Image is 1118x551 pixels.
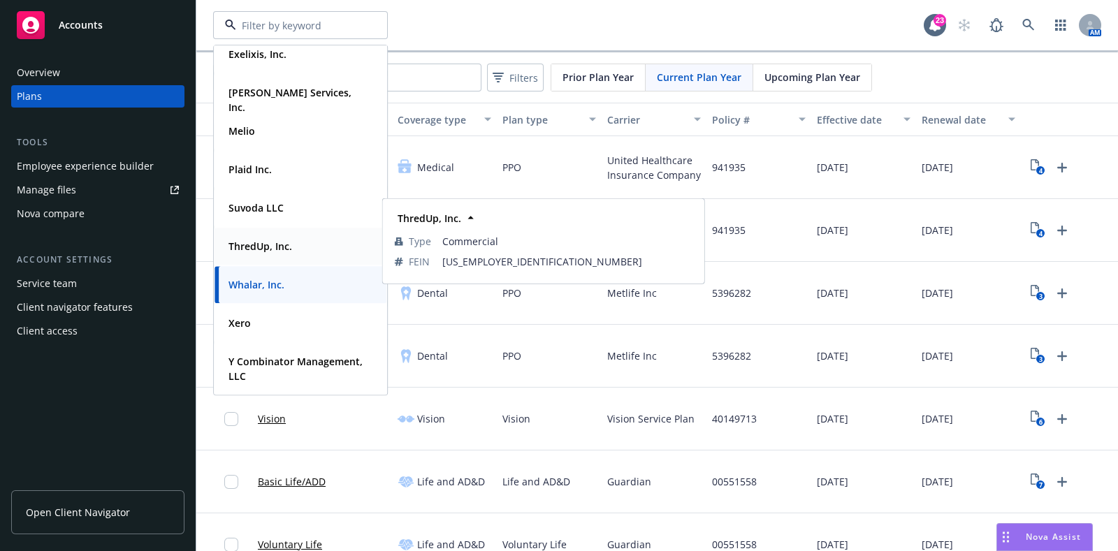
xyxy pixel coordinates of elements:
[502,286,521,300] span: PPO
[1026,345,1049,367] a: View Plan Documents
[228,124,255,138] strong: Melio
[811,103,916,136] button: Effective date
[922,112,1000,127] div: Renewal date
[502,160,521,175] span: PPO
[17,203,85,225] div: Nova compare
[1038,292,1042,301] text: 3
[398,112,476,127] div: Coverage type
[228,163,272,176] strong: Plaid Inc.
[258,474,326,489] a: Basic Life/ADD
[417,474,485,489] span: Life and AD&D
[409,234,431,249] span: Type
[996,523,1093,551] button: Nova Assist
[916,103,1021,136] button: Renewal date
[487,64,544,91] button: Filters
[417,411,445,426] span: Vision
[1038,480,1042,490] text: 7
[258,411,286,426] a: Vision
[1051,219,1073,242] a: Upload Plan Documents
[228,278,284,291] strong: Whalar, Inc.
[11,135,184,149] div: Tools
[1051,471,1073,493] a: Upload Plan Documents
[607,112,685,127] div: Carrier
[509,71,538,85] span: Filters
[607,153,701,182] span: United Healthcare Insurance Company
[817,348,848,363] span: [DATE]
[1051,156,1073,179] a: Upload Plan Documents
[1038,418,1042,427] text: 6
[562,70,634,85] span: Prior Plan Year
[17,272,77,295] div: Service team
[11,179,184,201] a: Manage files
[17,61,60,84] div: Overview
[11,320,184,342] a: Client access
[712,474,757,489] span: 00551558
[602,103,706,136] button: Carrier
[228,316,251,330] strong: Xero
[607,348,657,363] span: Metlife Inc
[17,179,76,201] div: Manage files
[11,203,184,225] a: Nova compare
[228,355,363,383] strong: Y Combinator Management, LLC
[224,475,238,489] input: Toggle Row Selected
[11,85,184,108] a: Plans
[817,411,848,426] span: [DATE]
[392,103,497,136] button: Coverage type
[922,160,953,175] span: [DATE]
[228,86,351,114] strong: [PERSON_NAME] Services, Inc.
[1026,471,1049,493] a: View Plan Documents
[712,223,746,237] span: 941935
[502,474,570,489] span: Life and AD&D
[922,474,953,489] span: [DATE]
[442,234,692,249] span: Commercial
[417,286,448,300] span: Dental
[398,212,461,225] strong: ThredUp, Inc.
[712,112,790,127] div: Policy #
[228,47,286,61] strong: Exelixis, Inc.
[817,286,848,300] span: [DATE]
[1038,355,1042,364] text: 3
[1026,531,1081,543] span: Nova Assist
[817,223,848,237] span: [DATE]
[712,286,751,300] span: 5396282
[712,411,757,426] span: 40149713
[17,155,154,177] div: Employee experience builder
[922,348,953,363] span: [DATE]
[817,474,848,489] span: [DATE]
[607,474,651,489] span: Guardian
[417,348,448,363] span: Dental
[1026,282,1049,304] a: View Plan Documents
[1026,408,1049,430] a: View Plan Documents
[712,160,746,175] span: 941935
[502,112,581,127] div: Plan type
[17,320,78,342] div: Client access
[712,348,751,363] span: 5396282
[417,160,454,175] span: Medical
[817,160,848,175] span: [DATE]
[224,412,238,426] input: Toggle Row Selected
[502,348,521,363] span: PPO
[950,11,978,39] a: Start snowing
[409,254,430,269] span: FEIN
[1038,166,1042,175] text: 4
[1038,229,1042,238] text: 4
[11,272,184,295] a: Service team
[502,411,530,426] span: Vision
[764,70,860,85] span: Upcoming Plan Year
[706,103,811,136] button: Policy #
[17,85,42,108] div: Plans
[922,411,953,426] span: [DATE]
[1015,11,1043,39] a: Search
[26,505,130,520] span: Open Client Navigator
[982,11,1010,39] a: Report a Bug
[1026,219,1049,242] a: View Plan Documents
[497,103,602,136] button: Plan type
[817,112,895,127] div: Effective date
[11,253,184,267] div: Account settings
[59,20,103,31] span: Accounts
[657,70,741,85] span: Current Plan Year
[11,155,184,177] a: Employee experience builder
[490,68,541,88] span: Filters
[442,254,692,269] span: [US_EMPLOYER_IDENTIFICATION_NUMBER]
[11,6,184,45] a: Accounts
